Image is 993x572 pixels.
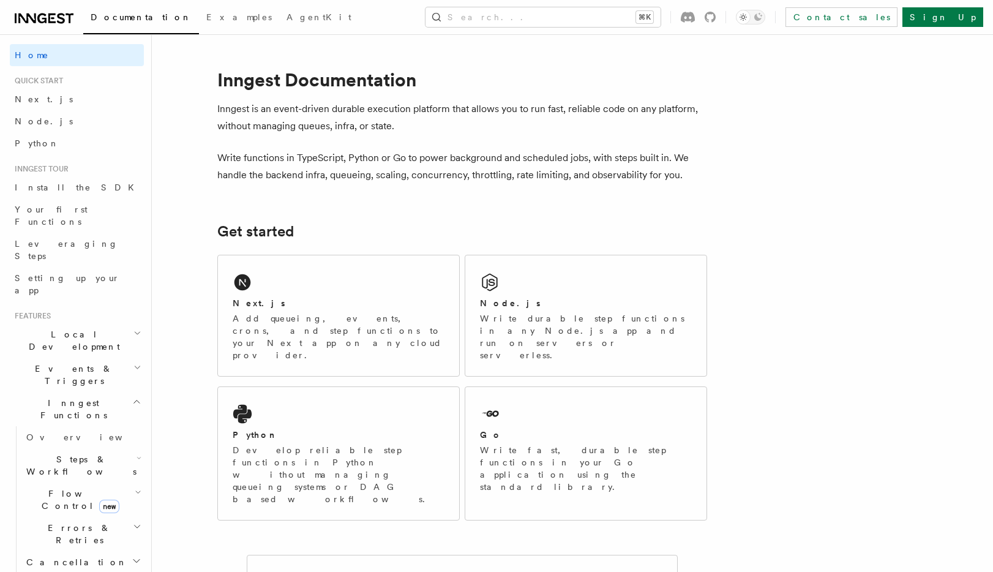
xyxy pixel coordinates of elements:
h2: Go [480,429,502,441]
a: Next.js [10,88,144,110]
a: Install the SDK [10,176,144,198]
span: Python [15,138,59,148]
span: Setting up your app [15,273,120,295]
a: GoWrite fast, durable step functions in your Go application using the standard library. [465,386,707,521]
span: Install the SDK [15,183,141,192]
a: Python [10,132,144,154]
button: Inngest Functions [10,392,144,426]
a: Setting up your app [10,267,144,301]
p: Write durable step functions in any Node.js app and run on servers or serverless. [480,312,692,361]
span: Errors & Retries [21,522,133,546]
a: Contact sales [785,7,897,27]
span: Documentation [91,12,192,22]
button: Errors & Retries [21,517,144,551]
button: Local Development [10,323,144,358]
h2: Next.js [233,297,285,309]
a: Your first Functions [10,198,144,233]
span: Examples [206,12,272,22]
span: Node.js [15,116,73,126]
a: Overview [21,426,144,448]
span: AgentKit [287,12,351,22]
h2: Node.js [480,297,541,309]
a: Examples [199,4,279,33]
a: AgentKit [279,4,359,33]
p: Inngest is an event-driven durable execution platform that allows you to run fast, reliable code ... [217,100,707,135]
span: Events & Triggers [10,363,133,387]
button: Toggle dark mode [736,10,765,24]
a: Get started [217,223,294,240]
a: Home [10,44,144,66]
a: Next.jsAdd queueing, events, crons, and step functions to your Next app on any cloud provider. [217,255,460,377]
a: Documentation [83,4,199,34]
span: Leveraging Steps [15,239,118,261]
p: Add queueing, events, crons, and step functions to your Next app on any cloud provider. [233,312,444,361]
span: Overview [26,432,152,442]
button: Events & Triggers [10,358,144,392]
button: Search...⌘K [425,7,661,27]
button: Flow Controlnew [21,483,144,517]
p: Develop reliable step functions in Python without managing queueing systems or DAG based workflows. [233,444,444,505]
h2: Python [233,429,278,441]
span: Flow Control [21,487,135,512]
span: Next.js [15,94,73,104]
span: Steps & Workflows [21,453,137,478]
a: Node.jsWrite durable step functions in any Node.js app and run on servers or serverless. [465,255,707,377]
a: Node.js [10,110,144,132]
span: Quick start [10,76,63,86]
h1: Inngest Documentation [217,69,707,91]
span: Your first Functions [15,205,88,227]
p: Write functions in TypeScript, Python or Go to power background and scheduled jobs, with steps bu... [217,149,707,184]
span: Inngest tour [10,164,69,174]
span: Cancellation [21,556,127,568]
p: Write fast, durable step functions in your Go application using the standard library. [480,444,692,493]
a: PythonDevelop reliable step functions in Python without managing queueing systems or DAG based wo... [217,386,460,521]
span: Home [15,49,49,61]
span: Features [10,311,51,321]
span: new [99,500,119,513]
kbd: ⌘K [636,11,653,23]
span: Local Development [10,328,133,353]
a: Leveraging Steps [10,233,144,267]
a: Sign Up [902,7,983,27]
span: Inngest Functions [10,397,132,421]
button: Steps & Workflows [21,448,144,483]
